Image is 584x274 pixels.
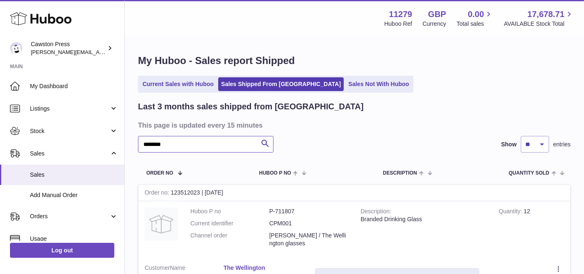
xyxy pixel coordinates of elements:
[138,54,571,67] h1: My Huboo - Sales report Shipped
[493,201,570,258] td: 12
[10,243,114,258] a: Log out
[31,40,106,56] div: Cawston Press
[553,141,571,148] span: entries
[456,9,493,28] a: 0.00 Total sales
[30,82,118,90] span: My Dashboard
[383,170,417,176] span: Description
[423,20,446,28] div: Currency
[31,49,211,55] span: [PERSON_NAME][EMAIL_ADDRESS][PERSON_NAME][DOMAIN_NAME]
[527,9,564,20] span: 17,678.71
[10,42,22,54] img: thomas.carson@cawstonpress.com
[138,101,364,112] h2: Last 3 months sales shipped from [GEOGRAPHIC_DATA]
[30,150,109,158] span: Sales
[224,264,303,272] a: The Wellington
[30,171,118,179] span: Sales
[140,77,217,91] a: Current Sales with Huboo
[190,232,269,247] dt: Channel order
[361,215,486,223] div: Branded Drinking Glass
[146,170,173,176] span: Order No
[30,105,109,113] span: Listings
[145,207,178,241] img: no-photo.jpg
[30,235,118,243] span: Usage
[504,9,574,28] a: 17,678.71 AVAILABLE Stock Total
[190,220,269,227] dt: Current identifier
[361,208,392,217] strong: Description
[218,77,344,91] a: Sales Shipped From [GEOGRAPHIC_DATA]
[30,127,109,135] span: Stock
[509,170,550,176] span: Quantity Sold
[269,232,348,247] dd: [PERSON_NAME] / The Wellington glasses
[30,191,118,199] span: Add Manual Order
[145,189,171,198] strong: Order no
[499,208,524,217] strong: Quantity
[501,141,517,148] label: Show
[389,9,412,20] strong: 11279
[269,220,348,227] dd: CPM001
[504,20,574,28] span: AVAILABLE Stock Total
[384,20,412,28] div: Huboo Ref
[428,9,446,20] strong: GBP
[456,20,493,28] span: Total sales
[190,207,269,215] dt: Huboo P no
[138,185,570,201] div: 123512023 | [DATE]
[259,170,291,176] span: Huboo P no
[269,207,348,215] dd: P-711807
[30,212,109,220] span: Orders
[145,264,224,274] dt: Name
[468,9,484,20] span: 0.00
[145,264,170,271] span: Customer
[138,121,569,130] h3: This page is updated every 15 minutes
[345,77,412,91] a: Sales Not With Huboo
